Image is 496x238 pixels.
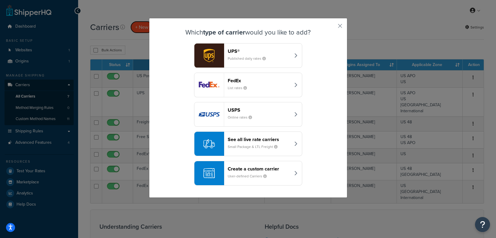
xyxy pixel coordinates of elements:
img: icon-carrier-liverate-becf4550.svg [203,138,215,149]
small: User-defined Carriers [228,173,272,179]
small: Online rates [228,115,257,120]
header: Create a custom carrier [228,166,291,172]
button: ups logoUPS®Published daily rates [194,43,302,68]
small: Published daily rates [228,56,271,61]
button: Create a custom carrierUser-defined Carriers [194,161,302,185]
img: usps logo [194,102,224,126]
header: UPS® [228,48,291,54]
button: Open Resource Center [475,217,490,232]
small: List rates [228,85,252,91]
h3: Which would you like to add? [164,29,332,36]
header: See all live rate carriers [228,137,291,142]
button: See all live rate carriersSmall Package & LTL Freight [194,131,302,156]
button: usps logoUSPSOnline rates [194,102,302,127]
button: fedEx logoFedExList rates [194,73,302,97]
header: FedEx [228,78,291,83]
img: ups logo [194,44,224,68]
img: fedEx logo [194,73,224,97]
header: USPS [228,107,291,113]
small: Small Package & LTL Freight [228,144,282,149]
strong: type of carrier [203,27,245,37]
img: icon-carrier-custom-c93b8a24.svg [203,167,215,179]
